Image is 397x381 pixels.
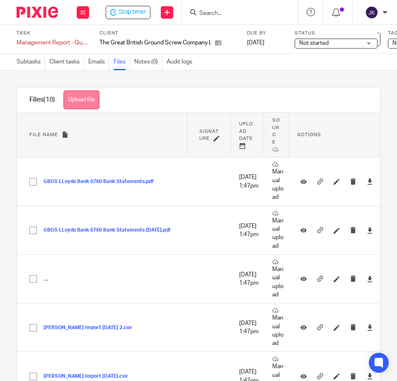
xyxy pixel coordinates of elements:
[247,40,264,46] span: [DATE]
[272,118,280,144] span: Source
[44,227,177,233] button: GBGS LLoyds Bank 6760 Bank Statements [DATE].pdf
[114,54,130,70] a: Files
[44,179,160,185] button: GBGS LLoyds Bank 6760 Bank Statements.pdf
[17,54,45,70] a: Subtasks
[17,39,89,47] div: Management Report - Quarterly
[13,13,20,20] img: logo_orange.svg
[44,374,134,379] button: [PERSON_NAME] Import [DATE].csv
[25,174,41,190] input: Select
[22,48,29,55] img: tab_domain_overview_orange.svg
[29,132,58,137] span: File name
[17,7,58,18] img: Pixie
[272,161,285,201] p: Manual upload
[23,13,41,20] div: v 4.0.25
[367,372,373,380] a: Download
[198,10,273,17] input: Search
[63,90,99,109] button: Upload file
[299,40,329,46] span: Not started
[247,30,284,37] label: Due by
[367,177,373,186] a: Download
[239,319,260,336] p: [DATE] 1:47pm
[134,54,162,70] a: Notes (0)
[295,30,378,37] label: Status
[29,95,55,104] h1: Files
[367,275,373,283] a: Download
[44,96,55,103] span: (18)
[119,8,146,17] span: Stop timer
[239,122,253,141] span: Upload date
[88,54,109,70] a: Emails
[22,22,91,28] div: Domain: [DOMAIN_NAME]
[31,49,74,54] div: Domain Overview
[239,173,260,190] p: [DATE] 1:47pm
[25,222,41,238] input: Select
[367,226,373,234] a: Download
[272,308,285,347] p: Manual upload
[272,259,285,299] p: Manual upload
[82,48,89,55] img: tab_keywords_by_traffic_grey.svg
[49,54,84,70] a: Client tasks
[367,323,373,332] a: Download
[44,276,215,282] button: GBGS LLoyds Bank Account ending 6760 Import [DATE] - [DATE] 2.csv
[239,222,260,239] p: [DATE] 1:47pm
[44,325,138,331] button: [PERSON_NAME] Import [DATE] 2.csv
[92,49,140,54] div: Keywords by Traffic
[99,39,211,47] p: The Great British Ground Screw Company Limited
[17,30,89,37] label: Task
[239,271,260,288] p: [DATE] 1:47pm
[99,30,239,37] label: Client
[106,6,150,19] div: The Great British Ground Screw Company Limited - Management Report - Quarterly
[25,320,41,336] input: Select
[167,54,196,70] a: Audit logs
[272,210,285,250] p: Manual upload
[199,129,219,141] span: Signature
[25,271,41,287] input: Select
[13,22,20,28] img: website_grey.svg
[297,132,321,137] span: Actions
[365,6,378,19] img: svg%3E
